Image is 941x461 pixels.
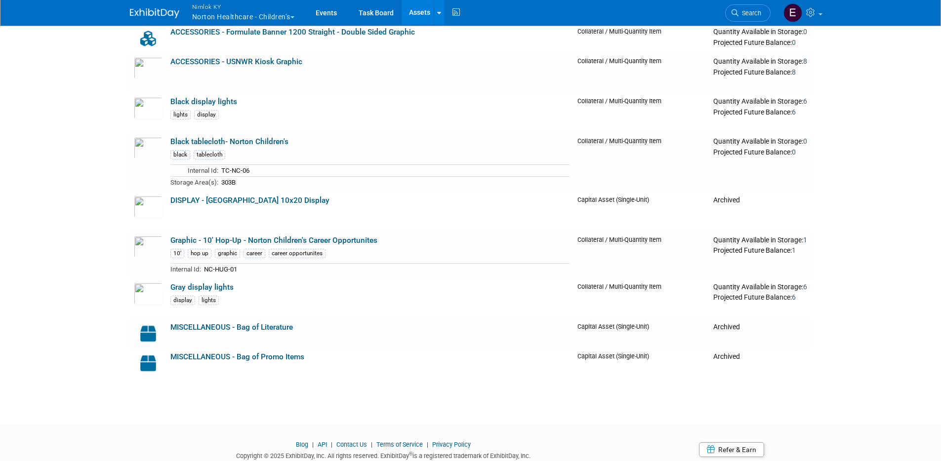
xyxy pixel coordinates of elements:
div: display [170,296,195,305]
span: | [424,441,431,448]
div: Quantity Available in Storage: [713,283,808,292]
div: Projected Future Balance: [713,106,808,117]
a: API [318,441,327,448]
img: Collateral-Icon-2.png [134,28,163,49]
div: black [170,150,190,159]
div: Quantity Available in Storage: [713,137,808,146]
span: 0 [803,28,807,36]
td: Collateral / Multi-Quantity Item [573,93,709,133]
a: DISPLAY - [GEOGRAPHIC_DATA] 10x20 Display [170,196,329,205]
span: 1 [792,246,796,254]
div: hop up [188,249,211,258]
div: Quantity Available in Storage: [713,28,808,37]
a: Gray display lights [170,283,234,292]
div: Quantity Available in Storage: [713,236,808,245]
div: career opportunites [269,249,326,258]
div: lights [170,110,191,119]
a: Privacy Policy [432,441,471,448]
div: Quantity Available in Storage: [713,97,808,106]
span: Nimlok KY [192,1,294,12]
td: Capital Asset (Single-Unit) [573,192,709,232]
span: 1 [803,236,807,244]
div: lights [199,296,219,305]
sup: ® [409,451,412,457]
a: MISCELLANEOUS - Bag of Literature [170,323,293,332]
img: Capital-Asset-Icon-2.png [134,323,163,345]
a: Terms of Service [376,441,423,448]
a: Graphic - 10' Hop-Up - Norton Children's Career Opportunites [170,236,377,245]
a: MISCELLANEOUS - Bag of Promo Items [170,352,304,361]
span: 6 [792,108,796,116]
td: Collateral / Multi-Quantity Item [573,279,709,319]
span: | [310,441,316,448]
td: TC-NC-06 [218,165,570,177]
img: Capital-Asset-Icon-2.png [134,352,163,374]
img: Elizabeth Griffin [783,3,802,22]
span: 0 [803,137,807,145]
div: Projected Future Balance: [713,66,808,77]
td: Collateral / Multi-Quantity Item [573,53,709,93]
td: Capital Asset (Single-Unit) [573,348,709,378]
span: 6 [803,283,807,291]
div: Quantity Available in Storage: [713,57,808,66]
td: Collateral / Multi-Quantity Item [573,24,709,53]
span: Search [738,9,761,17]
div: Archived [713,196,808,205]
div: Archived [713,352,808,361]
td: Internal Id: [170,264,201,275]
span: 6 [803,97,807,105]
span: 8 [803,57,807,65]
td: NC-HUG-01 [201,264,570,275]
a: Search [725,4,771,22]
a: ACCESSORIES - Formulate Banner 1200 Straight - Double Sided Graphic [170,28,415,37]
div: Projected Future Balance: [713,291,808,302]
span: 0 [792,148,796,156]
td: Capital Asset (Single-Unit) [573,319,709,348]
div: Archived [713,323,808,332]
span: 6 [792,293,796,301]
a: Blog [296,441,308,448]
span: 8 [792,68,796,76]
a: Refer & Earn [699,442,764,457]
td: Collateral / Multi-Quantity Item [573,133,709,192]
a: ACCESSORIES - USNWR Kiosk Graphic [170,57,302,66]
img: ExhibitDay [130,8,179,18]
td: 303B [218,176,570,188]
div: career [244,249,265,258]
span: | [368,441,375,448]
div: display [194,110,219,119]
a: Black tablecloth- Norton Children's [170,137,288,146]
div: Projected Future Balance: [713,244,808,255]
span: | [328,441,335,448]
a: Black display lights [170,97,237,106]
div: Copyright © 2025 ExhibitDay, Inc. All rights reserved. ExhibitDay is a registered trademark of Ex... [130,449,638,461]
div: 10' [170,249,184,258]
span: Storage Area(s): [170,179,218,186]
td: Collateral / Multi-Quantity Item [573,232,709,279]
div: tablecloth [194,150,225,159]
td: Internal Id: [170,165,218,177]
div: Projected Future Balance: [713,37,808,47]
span: 0 [792,38,796,46]
div: Projected Future Balance: [713,146,808,157]
a: Contact Us [336,441,367,448]
div: graphic [215,249,240,258]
